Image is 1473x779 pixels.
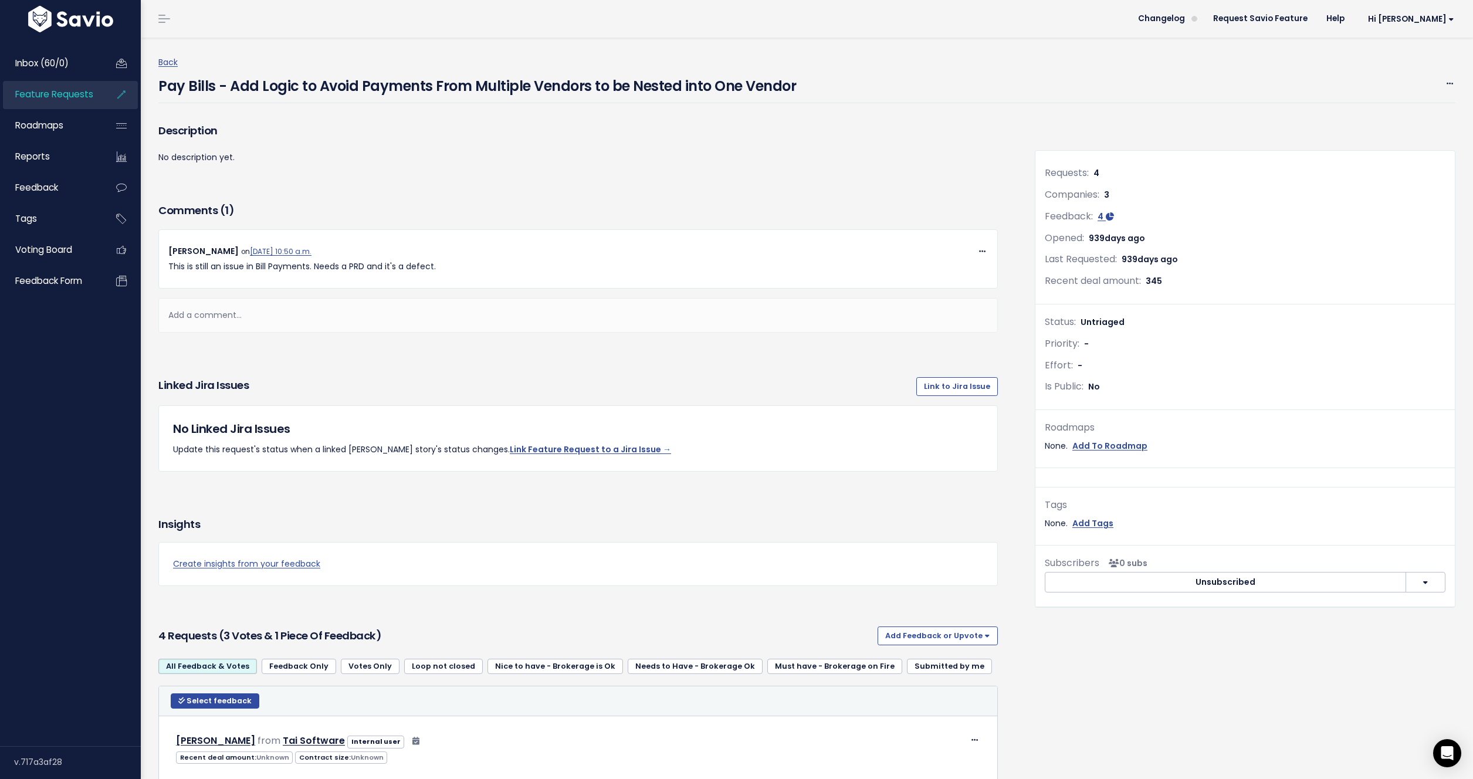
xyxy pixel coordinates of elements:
[1045,572,1406,593] button: Unsubscribed
[1104,189,1109,201] span: 3
[25,6,116,32] img: logo-white.9d6f32f41409.svg
[1354,10,1464,28] a: Hi [PERSON_NAME]
[1138,15,1185,23] span: Changelog
[1081,316,1125,328] span: Untriaged
[1045,252,1117,266] span: Last Requested:
[1104,557,1147,569] span: <p><strong>Subscribers</strong><br><br> No subscribers yet<br> </p>
[1045,380,1083,393] span: Is Public:
[767,659,902,674] a: Must have - Brokerage on Fire
[15,119,63,131] span: Roadmaps
[1045,337,1079,350] span: Priority:
[173,420,983,438] h5: No Linked Jira Issues
[510,443,671,455] a: Link Feature Request to a Jira Issue →
[1204,10,1317,28] a: Request Savio Feature
[1045,274,1141,287] span: Recent deal amount:
[158,298,998,333] div: Add a comment...
[15,88,93,100] span: Feature Requests
[14,747,141,777] div: v.717a3af28
[3,81,97,108] a: Feature Requests
[1045,556,1099,570] span: Subscribers
[15,275,82,287] span: Feedback form
[1078,360,1082,371] span: -
[283,734,345,747] a: Tai Software
[158,150,998,165] p: No description yet.
[295,751,387,764] span: Contract size:
[1045,188,1099,201] span: Companies:
[158,123,998,139] h3: Description
[3,143,97,170] a: Reports
[176,734,255,747] a: [PERSON_NAME]
[262,659,336,674] a: Feedback Only
[1045,497,1445,514] div: Tags
[351,753,384,762] span: Unknown
[158,659,257,674] a: All Feedback & Votes
[158,70,796,97] h4: Pay Bills - Add Logic to Avoid Payments From Multiple Vendors to be Nested into One Vendor
[3,112,97,139] a: Roadmaps
[1045,419,1445,436] div: Roadmaps
[341,659,399,674] a: Votes Only
[3,174,97,201] a: Feedback
[1317,10,1354,28] a: Help
[256,753,289,762] span: Unknown
[878,626,998,645] button: Add Feedback or Upvote
[173,442,983,457] p: Update this request's status when a linked [PERSON_NAME] story's status changes.
[1137,253,1178,265] span: days ago
[187,696,252,706] span: Select feedback
[168,245,239,257] span: [PERSON_NAME]
[1084,338,1089,350] span: -
[258,734,280,747] span: from
[1072,439,1147,453] a: Add To Roadmap
[158,377,249,396] h3: Linked Jira issues
[628,659,763,674] a: Needs to Have - Brokerage Ok
[158,516,200,533] h3: Insights
[1089,232,1145,244] span: 939
[1146,275,1162,287] span: 345
[3,267,97,294] a: Feedback form
[241,247,311,256] span: on
[15,212,37,225] span: Tags
[15,57,69,69] span: Inbox (60/0)
[171,693,259,709] button: Select feedback
[916,377,998,396] a: Link to Jira Issue
[1045,358,1073,372] span: Effort:
[168,259,988,274] p: This is still an issue in Bill Payments. Needs a PRD and it's a defect.
[1105,232,1145,244] span: days ago
[404,659,483,674] a: Loop not closed
[1045,439,1445,453] div: None.
[351,737,401,746] strong: Internal user
[3,205,97,232] a: Tags
[15,243,72,256] span: Voting Board
[3,50,97,77] a: Inbox (60/0)
[1045,516,1445,531] div: None.
[176,751,293,764] span: Recent deal amount:
[250,247,311,256] a: [DATE] 10:50 a.m.
[1045,231,1084,245] span: Opened:
[225,203,229,218] span: 1
[907,659,992,674] a: Submitted by me
[1433,739,1461,767] div: Open Intercom Messenger
[1368,15,1454,23] span: Hi [PERSON_NAME]
[15,181,58,194] span: Feedback
[1122,253,1178,265] span: 939
[15,150,50,162] span: Reports
[1088,381,1100,392] span: No
[158,628,873,644] h3: 4 Requests (3 Votes & 1 piece of Feedback)
[487,659,623,674] a: Nice to have - Brokerage is Ok
[1098,211,1114,222] a: 4
[3,236,97,263] a: Voting Board
[1098,211,1103,222] span: 4
[173,557,983,571] a: Create insights from your feedback
[158,56,178,68] a: Back
[1045,209,1093,223] span: Feedback:
[158,202,998,219] h3: Comments ( )
[1045,315,1076,328] span: Status:
[1093,167,1099,179] span: 4
[1072,516,1113,531] a: Add Tags
[1045,166,1089,179] span: Requests:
